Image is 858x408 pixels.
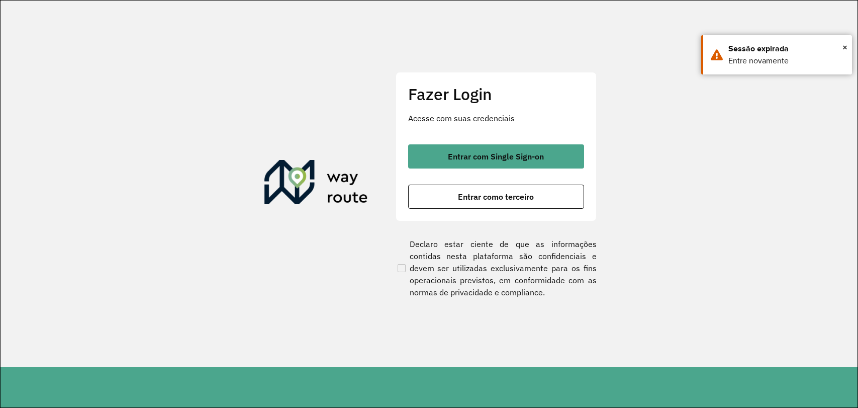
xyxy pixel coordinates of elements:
[728,43,844,55] div: Sessão expirada
[396,238,597,298] label: Declaro estar ciente de que as informações contidas nesta plataforma são confidenciais e devem se...
[408,185,584,209] button: button
[842,40,847,55] button: Close
[408,112,584,124] p: Acesse com suas credenciais
[728,55,844,67] div: Entre novamente
[264,160,368,208] img: Roteirizador AmbevTech
[458,193,534,201] span: Entrar como terceiro
[408,85,584,104] h2: Fazer Login
[408,144,584,169] button: button
[842,40,847,55] span: ×
[448,152,544,160] span: Entrar com Single Sign-on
